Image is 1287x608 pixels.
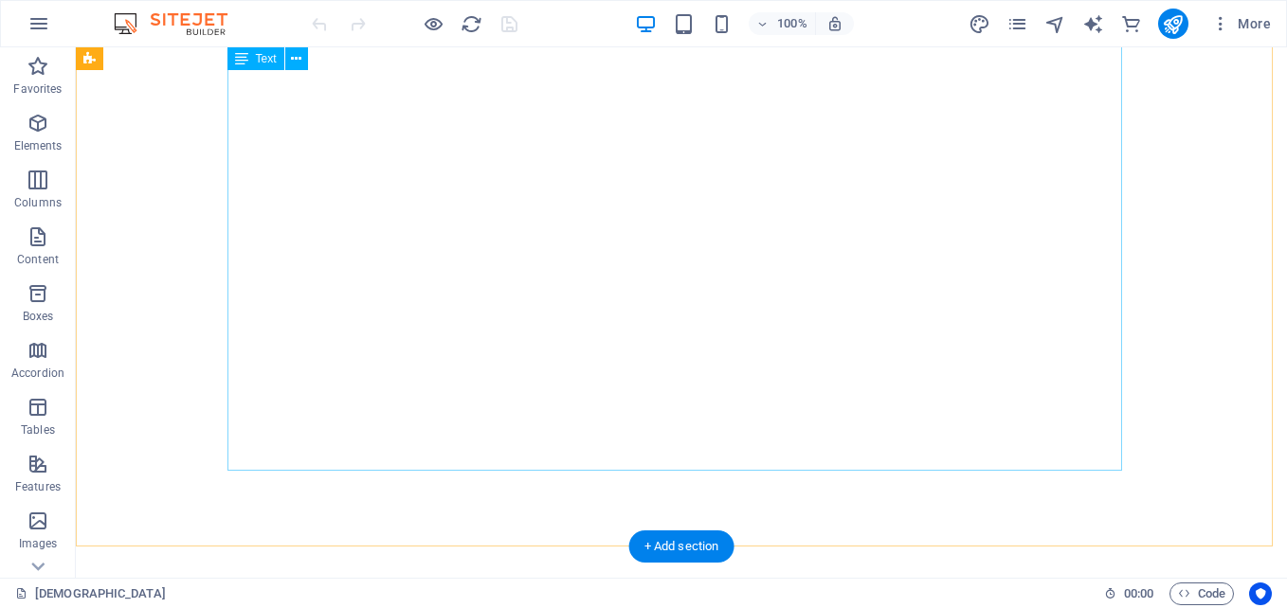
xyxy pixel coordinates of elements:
[629,530,734,563] div: + Add section
[1169,582,1234,605] button: Code
[109,12,251,35] img: Editor Logo
[422,12,444,35] button: Click here to leave preview mode and continue editing
[23,309,54,324] p: Boxes
[1006,13,1028,35] i: Pages (Ctrl+Alt+S)
[19,536,58,551] p: Images
[14,195,62,210] p: Columns
[461,13,482,35] i: Reload page
[460,12,482,35] button: reload
[826,15,843,32] i: On resize automatically adjust zoom level to fit chosen device.
[969,13,990,35] i: Design (Ctrl+Alt+Y)
[17,252,59,267] p: Content
[1082,13,1104,35] i: AI Writer
[1082,12,1105,35] button: text_generator
[1044,13,1066,35] i: Navigator
[1044,12,1067,35] button: navigator
[1006,12,1029,35] button: pages
[1124,582,1153,605] span: 00 00
[969,12,991,35] button: design
[1249,582,1272,605] button: Usercentrics
[1178,582,1225,605] span: Code
[1137,586,1140,600] span: :
[749,12,816,35] button: 100%
[777,12,807,35] h6: 100%
[15,479,61,494] p: Features
[21,422,55,438] p: Tables
[1104,582,1154,605] h6: Session time
[1211,14,1271,33] span: More
[11,366,64,381] p: Accordion
[1120,12,1143,35] button: commerce
[1162,13,1184,35] i: Publish
[14,138,63,153] p: Elements
[1204,9,1278,39] button: More
[1158,9,1188,39] button: publish
[1120,13,1142,35] i: Commerce
[256,53,277,64] span: Text
[15,582,166,605] a: Click to cancel selection. Double-click to open Pages
[13,81,62,97] p: Favorites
